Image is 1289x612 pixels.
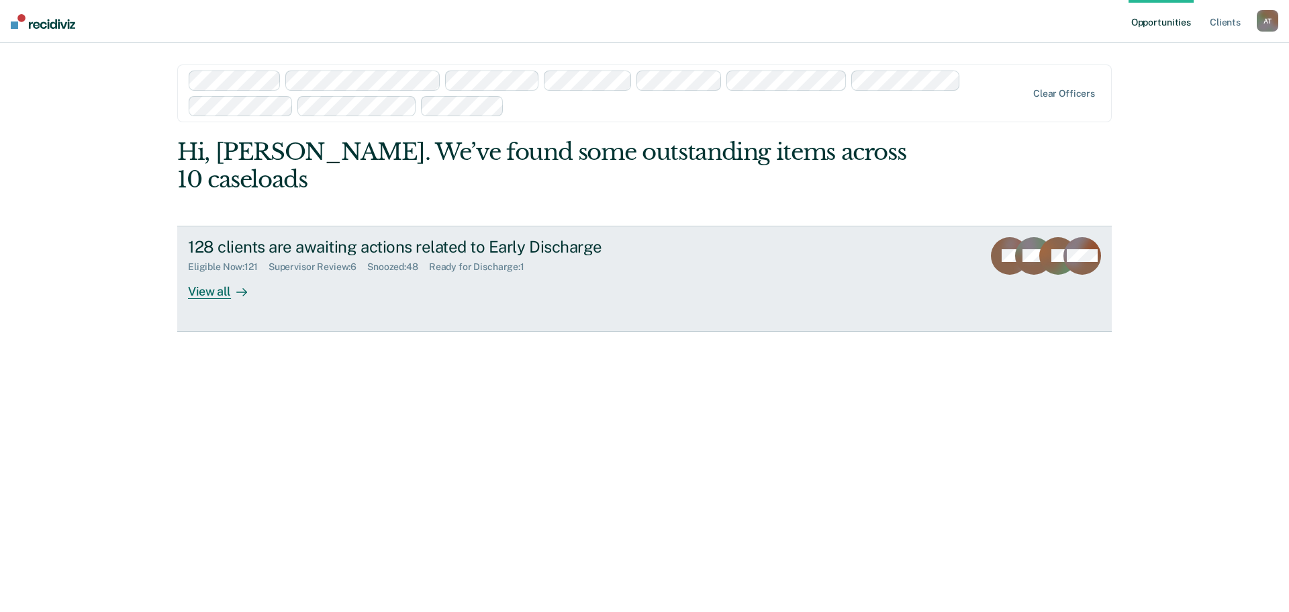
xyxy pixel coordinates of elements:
[1257,10,1278,32] button: AT
[1257,10,1278,32] div: A T
[11,14,75,29] img: Recidiviz
[429,261,535,273] div: Ready for Discharge : 1
[1033,88,1095,99] div: Clear officers
[177,138,925,193] div: Hi, [PERSON_NAME]. We’ve found some outstanding items across 10 caseloads
[177,226,1112,332] a: 128 clients are awaiting actions related to Early DischargeEligible Now:121Supervisor Review:6Sno...
[367,261,429,273] div: Snoozed : 48
[188,261,269,273] div: Eligible Now : 121
[188,237,659,257] div: 128 clients are awaiting actions related to Early Discharge
[188,273,263,299] div: View all
[269,261,367,273] div: Supervisor Review : 6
